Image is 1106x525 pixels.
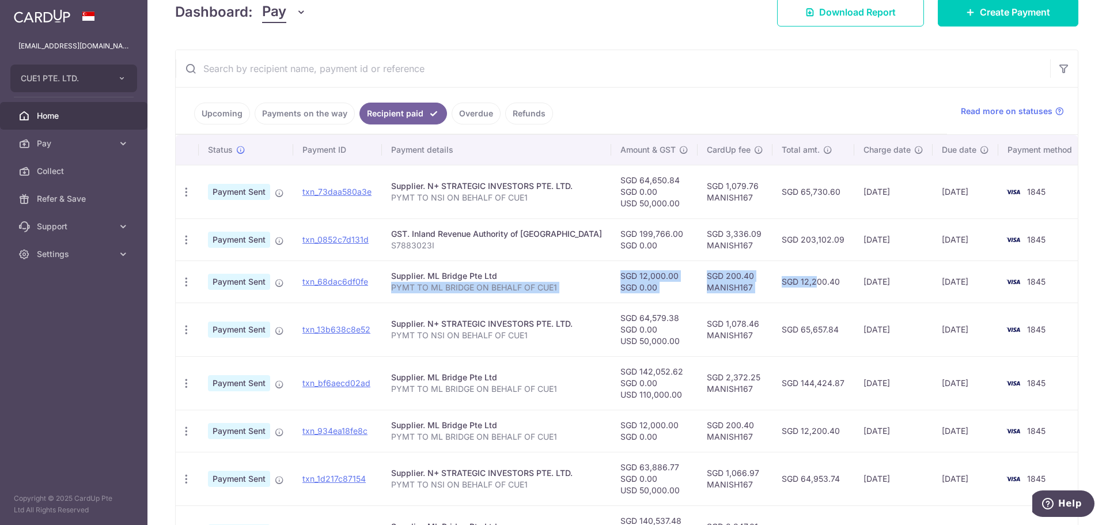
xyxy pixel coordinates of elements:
span: Charge date [863,144,911,156]
span: Pay [37,138,113,149]
span: 1845 [1027,426,1046,436]
td: SGD 142,052.62 SGD 0.00 USD 110,000.00 [611,356,698,410]
td: SGD 12,200.40 [772,260,854,303]
td: SGD 63,886.77 SGD 0.00 USD 50,000.00 [611,452,698,505]
td: [DATE] [933,218,998,260]
a: txn_0852c7d131d [302,235,369,244]
span: 1845 [1027,277,1046,286]
td: SGD 200.40 MANISH167 [698,260,772,303]
span: Create Payment [980,5,1050,19]
span: Support [37,221,113,232]
div: Supplier. ML Bridge Pte Ltd [391,420,602,431]
td: [DATE] [854,356,933,410]
td: SGD 65,657.84 [772,303,854,356]
td: [DATE] [933,303,998,356]
img: CardUp [14,9,70,23]
td: SGD 12,000.00 SGD 0.00 [611,410,698,452]
a: Upcoming [194,103,250,124]
a: txn_1d217c87154 [302,474,366,484]
span: Download Report [819,5,896,19]
div: Supplier. ML Bridge Pte Ltd [391,372,602,383]
p: [EMAIL_ADDRESS][DOMAIN_NAME] [18,40,129,52]
span: CardUp fee [707,144,751,156]
span: CUE1 PTE. LTD. [21,73,106,84]
td: [DATE] [854,303,933,356]
img: Bank Card [1002,185,1025,199]
td: SGD 144,424.87 [772,356,854,410]
img: Bank Card [1002,424,1025,438]
span: Due date [942,144,976,156]
span: 1845 [1027,187,1046,197]
div: Supplier. N+ STRATEGIC INVESTORS PTE. LTD. [391,318,602,330]
td: SGD 3,336.09 MANISH167 [698,218,772,260]
span: 1845 [1027,378,1046,388]
td: SGD 12,200.40 [772,410,854,452]
img: Bank Card [1002,233,1025,247]
div: GST. Inland Revenue Authority of [GEOGRAPHIC_DATA] [391,228,602,240]
td: SGD 12,000.00 SGD 0.00 [611,260,698,303]
td: [DATE] [933,410,998,452]
span: 1845 [1027,235,1046,244]
span: Read more on statuses [961,105,1052,117]
p: PYMT TO NSI ON BEHALF OF CUE1 [391,330,602,341]
img: Bank Card [1002,275,1025,289]
th: Payment method [998,135,1086,165]
button: Pay [262,1,306,23]
p: PYMT TO ML BRIDGE ON BEHALF OF CUE1 [391,282,602,293]
p: PYMT TO ML BRIDGE ON BEHALF OF CUE1 [391,383,602,395]
span: Payment Sent [208,471,270,487]
th: Payment details [382,135,611,165]
td: SGD 199,766.00 SGD 0.00 [611,218,698,260]
td: [DATE] [933,260,998,303]
p: PYMT TO ML BRIDGE ON BEHALF OF CUE1 [391,431,602,443]
span: Pay [262,1,286,23]
p: PYMT TO NSI ON BEHALF OF CUE1 [391,479,602,490]
span: Total amt. [782,144,820,156]
a: Refunds [505,103,553,124]
a: txn_13b638c8e52 [302,324,370,334]
span: Settings [37,248,113,260]
span: Refer & Save [37,193,113,205]
span: Payment Sent [208,322,270,338]
div: Supplier. N+ STRATEGIC INVESTORS PTE. LTD. [391,180,602,192]
a: Overdue [452,103,501,124]
input: Search by recipient name, payment id or reference [176,50,1050,87]
iframe: Opens a widget where you can find more information [1032,490,1094,519]
td: SGD 64,953.74 [772,452,854,505]
td: SGD 203,102.09 [772,218,854,260]
span: Collect [37,165,113,177]
p: S7883023I [391,240,602,251]
span: 1845 [1027,474,1046,484]
div: Supplier. ML Bridge Pte Ltd [391,270,602,282]
td: [DATE] [854,452,933,505]
th: Payment ID [293,135,382,165]
td: SGD 64,650.84 SGD 0.00 USD 50,000.00 [611,165,698,218]
span: 1845 [1027,324,1046,334]
td: SGD 65,730.60 [772,165,854,218]
p: PYMT TO NSI ON BEHALF OF CUE1 [391,192,602,203]
img: Bank Card [1002,376,1025,390]
a: Read more on statuses [961,105,1064,117]
td: SGD 200.40 MANISH167 [698,410,772,452]
td: SGD 2,372.25 MANISH167 [698,356,772,410]
span: Home [37,110,113,122]
td: [DATE] [933,452,998,505]
img: Bank Card [1002,472,1025,486]
a: txn_68dac6df0fe [302,277,368,286]
td: SGD 64,579.38 SGD 0.00 USD 50,000.00 [611,303,698,356]
span: Payment Sent [208,423,270,439]
span: Payment Sent [208,274,270,290]
td: [DATE] [854,218,933,260]
a: Recipient paid [359,103,447,124]
button: CUE1 PTE. LTD. [10,65,137,92]
a: Payments on the way [255,103,355,124]
a: txn_73daa580a3e [302,187,372,197]
span: Status [208,144,233,156]
td: SGD 1,066.97 MANISH167 [698,452,772,505]
div: Supplier. N+ STRATEGIC INVESTORS PTE. LTD. [391,467,602,479]
td: [DATE] [854,165,933,218]
td: SGD 1,079.76 MANISH167 [698,165,772,218]
td: [DATE] [854,410,933,452]
span: Payment Sent [208,184,270,200]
